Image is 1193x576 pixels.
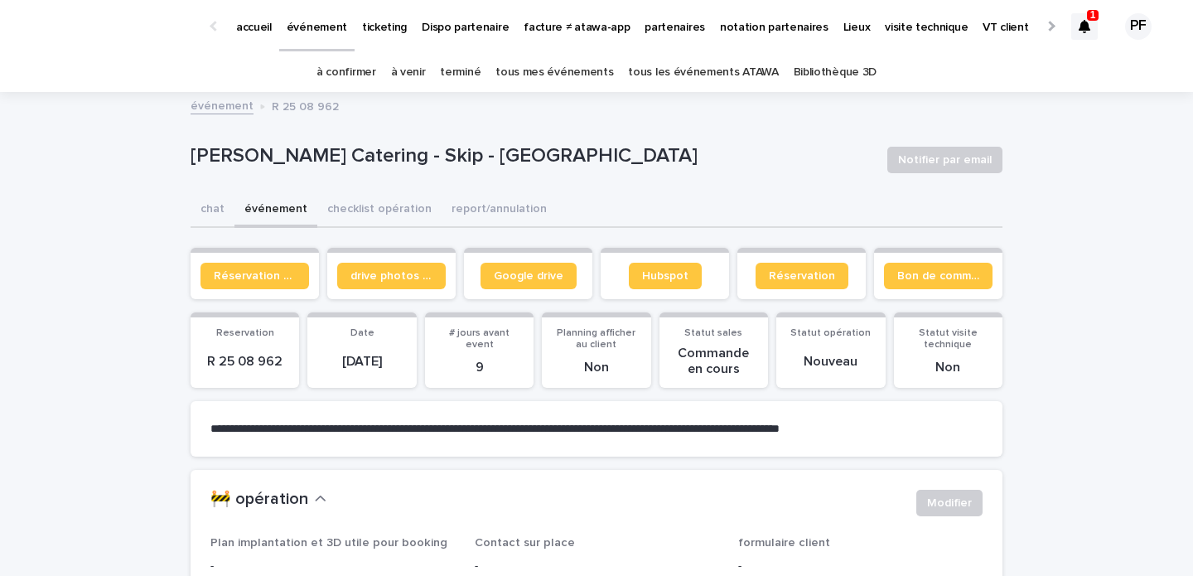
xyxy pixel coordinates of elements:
a: drive photos coordinateur [337,263,446,289]
div: 1 [1071,13,1098,40]
span: Plan implantation et 3D utile pour booking [210,537,447,549]
p: 9 [435,360,524,375]
span: Notifier par email [898,152,992,168]
p: - [738,558,983,575]
p: R 25 08 962 [200,354,289,370]
a: tous mes événements [495,53,613,92]
p: Non [904,360,993,375]
p: - [475,558,719,575]
span: Date [350,328,374,338]
button: checklist opération [317,193,442,228]
p: [DATE] [317,354,406,370]
a: Réservation client [200,263,309,289]
div: PF [1125,13,1152,40]
p: Non [552,360,640,375]
span: Planning afficher au client [557,328,635,350]
p: Commande en cours [669,346,758,377]
span: Modifier [927,495,972,511]
a: à confirmer [316,53,376,92]
p: 1 [1090,9,1096,21]
a: à venir [391,53,426,92]
span: Réservation client [214,270,296,282]
span: Reservation [216,328,274,338]
p: Nouveau [786,354,875,370]
a: Bon de commande [884,263,993,289]
a: tous les événements ATAWA [628,53,778,92]
button: Modifier [916,490,983,516]
button: 🚧 opération [210,490,326,510]
a: événement [191,95,254,114]
button: chat [191,193,234,228]
span: Contact sur place [475,537,575,549]
span: formulaire client [738,537,830,549]
h2: 🚧 opération [210,490,308,510]
a: Réservation [756,263,848,289]
button: report/annulation [442,193,557,228]
span: drive photos coordinateur [350,270,432,282]
a: terminé [440,53,481,92]
span: Google drive [494,270,563,282]
span: Statut opération [790,328,871,338]
span: Réservation [769,270,835,282]
a: Bibliothèque 3D [794,53,877,92]
p: - [210,558,455,575]
span: Hubspot [642,270,688,282]
span: # jours avant event [449,328,510,350]
a: Hubspot [629,263,702,289]
a: Google drive [481,263,577,289]
p: R 25 08 962 [272,96,339,114]
span: Statut sales [684,328,742,338]
span: Statut visite technique [919,328,978,350]
span: Bon de commande [897,270,979,282]
p: [PERSON_NAME] Catering - Skip - [GEOGRAPHIC_DATA] [191,144,874,168]
button: Notifier par email [887,147,1002,173]
img: Ls34BcGeRexTGTNfXpUC [33,10,194,43]
button: événement [234,193,317,228]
